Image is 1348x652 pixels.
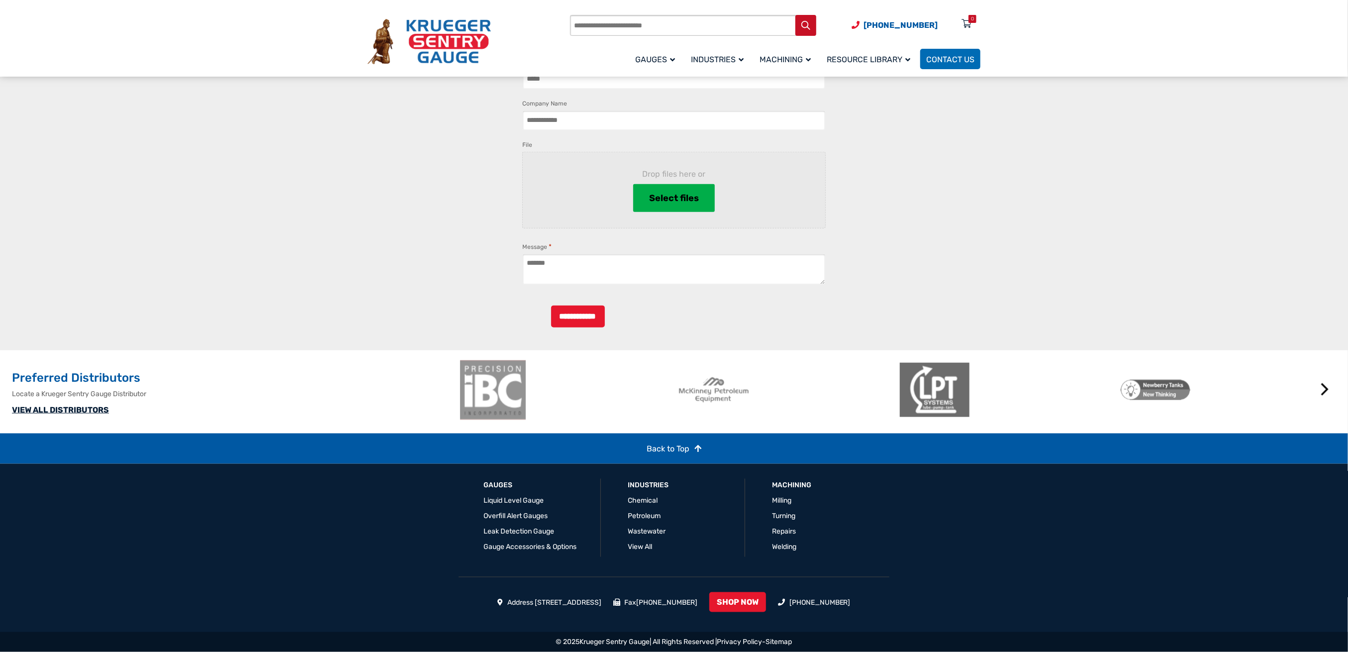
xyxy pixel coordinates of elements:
[685,47,754,71] a: Industries
[580,638,650,646] a: Krueger Sentry Gauge
[628,480,669,490] a: Industries
[483,496,544,505] a: Liquid Level Gauge
[852,19,938,31] a: Phone Number (920) 434-8860
[717,638,763,646] a: Privacy Policy
[628,527,666,536] a: Wastewater
[483,480,512,490] a: GAUGES
[971,15,974,23] div: 0
[628,543,652,551] a: View All
[827,55,910,64] span: Resource Library
[629,47,685,71] a: Gauges
[864,20,938,30] span: [PHONE_NUMBER]
[635,55,675,64] span: Gauges
[772,543,796,551] a: Welding
[613,597,698,608] li: Fax
[483,543,577,551] a: Gauge Accessories & Options
[539,168,809,180] span: Drop files here or
[628,512,661,520] a: Petroleum
[920,49,980,69] a: Contact Us
[754,47,821,71] a: Machining
[522,242,552,252] label: Message
[766,638,792,646] a: Sitemap
[483,512,548,520] a: Overfill Alert Gauges
[772,527,796,536] a: Repairs
[760,55,811,64] span: Machining
[628,496,658,505] a: Chemical
[12,389,453,399] p: Locate a Krueger Sentry Gauge Distributor
[926,55,974,64] span: Contact Us
[890,426,900,436] button: 2 of 2
[458,360,528,420] img: ibc-logo
[875,426,885,436] button: 1 of 2
[905,426,915,436] button: 3 of 2
[368,19,491,65] img: Krueger Sentry Gauge
[522,140,532,150] label: File
[12,370,453,386] h2: Preferred Distributors
[772,480,811,490] a: Machining
[709,592,766,612] a: SHOP NOW
[497,597,601,608] li: Address [STREET_ADDRESS]
[900,360,969,420] img: LPT
[522,99,567,109] label: Company Name
[772,512,795,520] a: Turning
[1315,380,1335,400] button: Next
[633,184,715,212] button: select files, file
[1121,360,1190,420] img: Newberry Tanks
[821,47,920,71] a: Resource Library
[483,527,554,536] a: Leak Detection Gauge
[12,405,109,415] a: VIEW ALL DISTRIBUTORS
[772,496,791,505] a: Milling
[691,55,744,64] span: Industries
[679,360,749,420] img: McKinney Petroleum Equipment
[789,598,851,607] a: [PHONE_NUMBER]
